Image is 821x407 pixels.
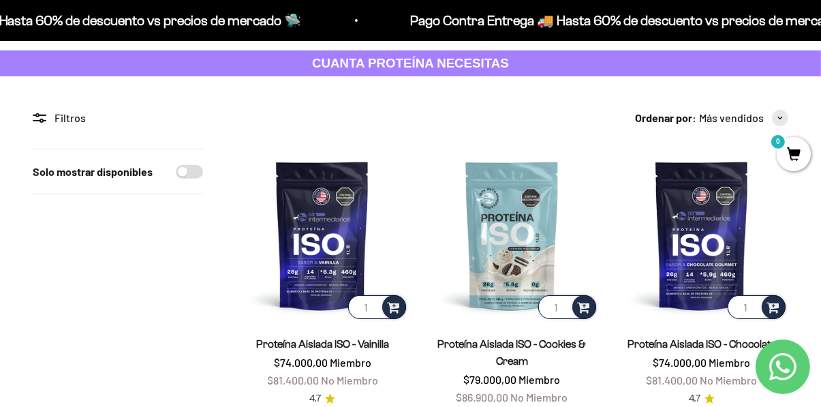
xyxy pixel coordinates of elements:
button: Más vendidos [699,109,788,127]
a: 4.74.7 de 5.0 estrellas [309,391,335,406]
a: Proteína Aislada ISO - Cookies & Cream [437,338,586,367]
span: $81.400,00 [267,374,319,387]
span: $79.000,00 [463,373,516,386]
span: $74.000,00 [653,356,707,369]
a: Proteína Aislada ISO - Chocolate [628,338,776,350]
p: Pago Contra Entrega 🚚 Hasta 60% de descuento vs precios de mercado 🛸 [207,10,656,31]
a: Proteína Aislada ISO - Vainilla [256,338,389,350]
span: $86.900,00 [456,391,508,404]
span: No Miembro [510,391,568,404]
a: 4.74.7 de 5.0 estrellas [689,391,715,406]
span: Miembro [709,356,750,369]
span: 4.7 [309,391,321,406]
a: 0 [777,148,811,163]
span: $74.000,00 [274,356,328,369]
mark: 0 [770,134,786,150]
span: Más vendidos [699,109,764,127]
span: Miembro [330,356,371,369]
strong: CUANTA PROTEÍNA NECESITAS [312,56,509,70]
div: Filtros [33,109,203,127]
span: Ordenar por: [635,109,696,127]
img: Proteína Aislada ISO - Cookies & Cream [425,149,598,322]
label: Solo mostrar disponibles [33,163,153,181]
span: 4.7 [689,391,700,406]
span: No Miembro [321,374,378,387]
span: Miembro [518,373,560,386]
img: Proteína Aislada ISO - Chocolate [615,149,788,322]
span: $81.400,00 [646,374,698,387]
span: No Miembro [700,374,757,387]
img: Proteína Aislada ISO - Vainilla [236,149,409,322]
